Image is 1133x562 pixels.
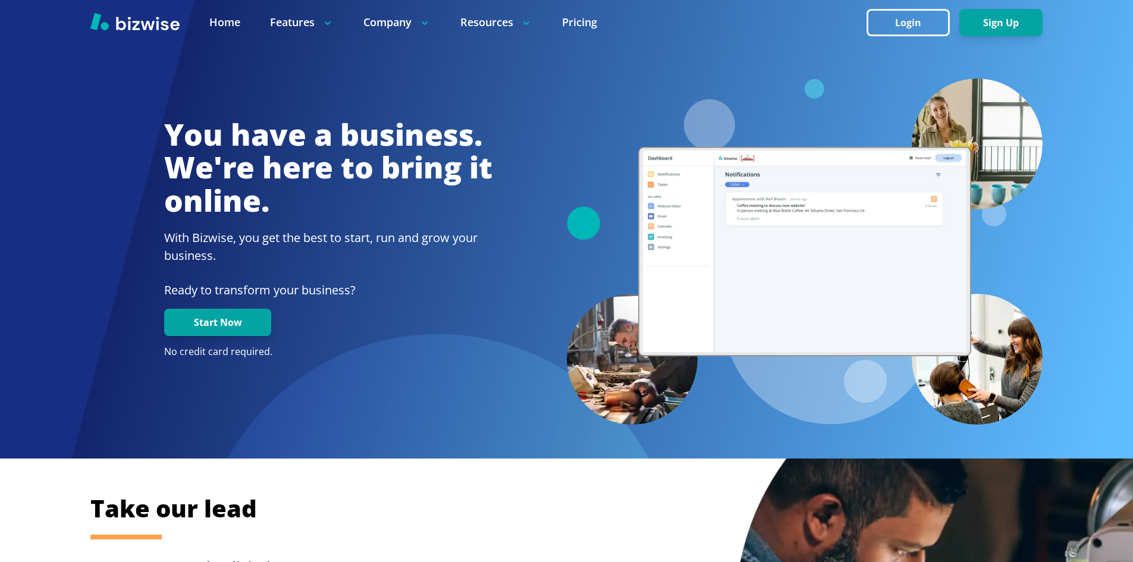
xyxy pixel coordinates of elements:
h2: Take our lead [90,492,983,525]
button: Login [867,9,950,36]
p: No credit card required. [164,346,492,359]
a: Start Now [164,317,271,328]
a: Home [209,15,240,30]
img: Bizwise Logo [90,12,180,30]
p: Resources [460,15,532,30]
h2: With Bizwise, you get the best to start, run and grow your business. [164,229,492,265]
h1: You have a business. We're here to bring it online. [164,118,492,218]
p: Company [363,15,431,30]
button: Start Now [164,309,271,336]
a: Login [867,17,959,29]
a: Sign Up [959,17,1043,29]
p: Ready to transform your business? [164,281,492,299]
p: Features [270,15,334,30]
button: Sign Up [959,9,1043,36]
a: Pricing [562,15,597,30]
